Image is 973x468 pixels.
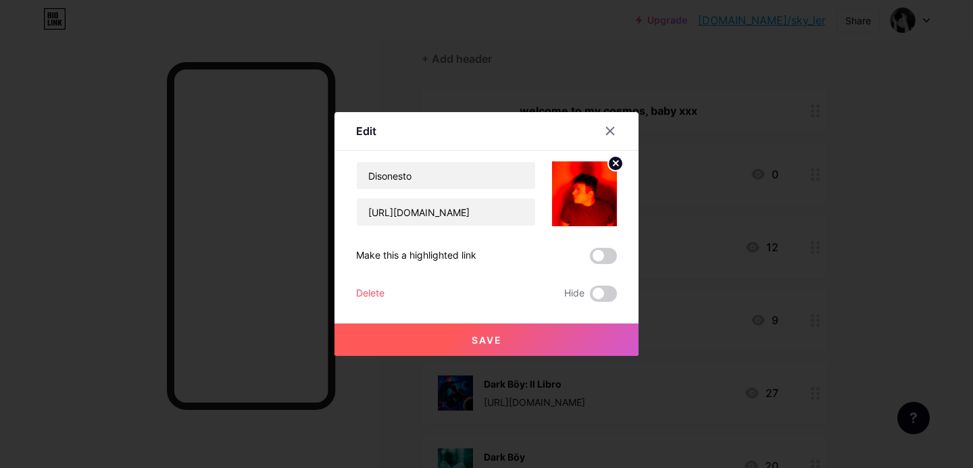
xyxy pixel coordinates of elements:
input: URL [357,199,535,226]
button: Save [334,323,639,356]
div: Make this a highlighted link [356,248,476,264]
div: Edit [356,123,376,139]
img: link_thumbnail [552,161,617,226]
input: Title [357,162,535,189]
div: Delete [356,286,384,302]
span: Hide [564,286,584,302]
span: Save [472,334,502,346]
